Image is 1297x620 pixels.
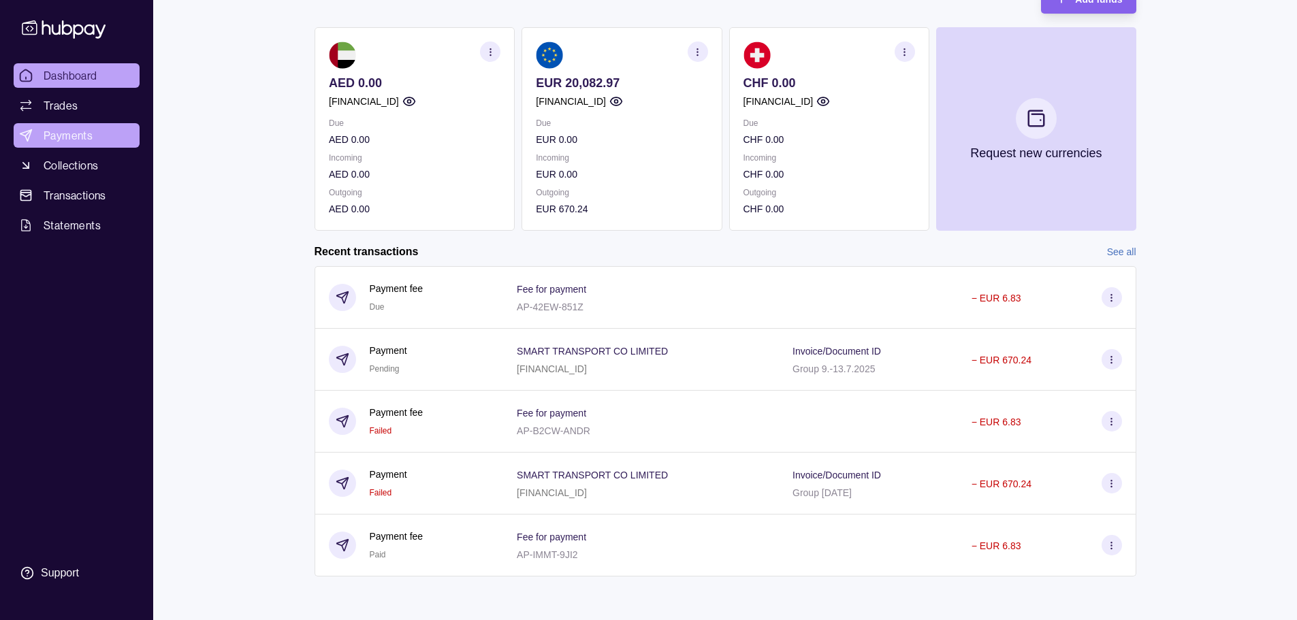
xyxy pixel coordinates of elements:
[329,42,356,69] img: ae
[517,470,668,480] p: SMART TRANSPORT CO LIMITED
[972,293,1021,304] p: − EUR 6.83
[370,426,392,436] span: Failed
[792,470,881,480] p: Invoice/Document ID
[517,487,587,498] p: [FINANCIAL_ID]
[44,187,106,203] span: Transactions
[517,532,586,542] p: Fee for payment
[517,284,586,295] p: Fee for payment
[536,76,707,91] p: EUR 20,082.97
[44,217,101,233] span: Statements
[14,153,140,178] a: Collections
[743,76,914,91] p: CHF 0.00
[792,363,875,374] p: Group 9.-13.7.2025
[370,302,385,312] span: Due
[44,67,97,84] span: Dashboard
[536,201,707,216] p: EUR 670.24
[370,405,423,420] p: Payment fee
[329,132,500,147] p: AED 0.00
[14,213,140,238] a: Statements
[972,478,1031,489] p: − EUR 670.24
[329,76,500,91] p: AED 0.00
[743,132,914,147] p: CHF 0.00
[44,97,78,114] span: Trades
[536,116,707,131] p: Due
[370,550,386,559] span: Paid
[14,63,140,88] a: Dashboard
[370,343,407,358] p: Payment
[517,301,583,312] p: AP-42EW-851Z
[536,185,707,200] p: Outgoing
[536,94,606,109] p: [FINANCIAL_ID]
[329,185,500,200] p: Outgoing
[536,150,707,165] p: Incoming
[370,364,400,374] span: Pending
[370,467,407,482] p: Payment
[972,417,1021,427] p: − EUR 6.83
[743,185,914,200] p: Outgoing
[14,123,140,148] a: Payments
[517,549,577,560] p: AP-IMMT-9JI2
[517,408,586,419] p: Fee for payment
[370,281,423,296] p: Payment fee
[329,116,500,131] p: Due
[517,363,587,374] p: [FINANCIAL_ID]
[44,127,93,144] span: Payments
[14,183,140,208] a: Transactions
[14,93,140,118] a: Trades
[743,201,914,216] p: CHF 0.00
[315,244,419,259] h2: Recent transactions
[329,201,500,216] p: AED 0.00
[972,540,1021,551] p: − EUR 6.83
[972,355,1031,365] p: − EUR 670.24
[517,346,668,357] p: SMART TRANSPORT CO LIMITED
[517,425,590,436] p: AP-B2CW-ANDR
[370,488,392,497] span: Failed
[970,146,1102,161] p: Request new currencies
[44,157,98,174] span: Collections
[329,167,500,182] p: AED 0.00
[743,94,813,109] p: [FINANCIAL_ID]
[743,167,914,182] p: CHF 0.00
[536,167,707,182] p: EUR 0.00
[935,27,1136,231] button: Request new currencies
[41,566,79,581] div: Support
[743,116,914,131] p: Due
[370,529,423,544] p: Payment fee
[536,132,707,147] p: EUR 0.00
[329,94,399,109] p: [FINANCIAL_ID]
[743,42,770,69] img: ch
[792,487,852,498] p: Group [DATE]
[1107,244,1136,259] a: See all
[536,42,563,69] img: eu
[792,346,881,357] p: Invoice/Document ID
[14,559,140,587] a: Support
[743,150,914,165] p: Incoming
[329,150,500,165] p: Incoming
